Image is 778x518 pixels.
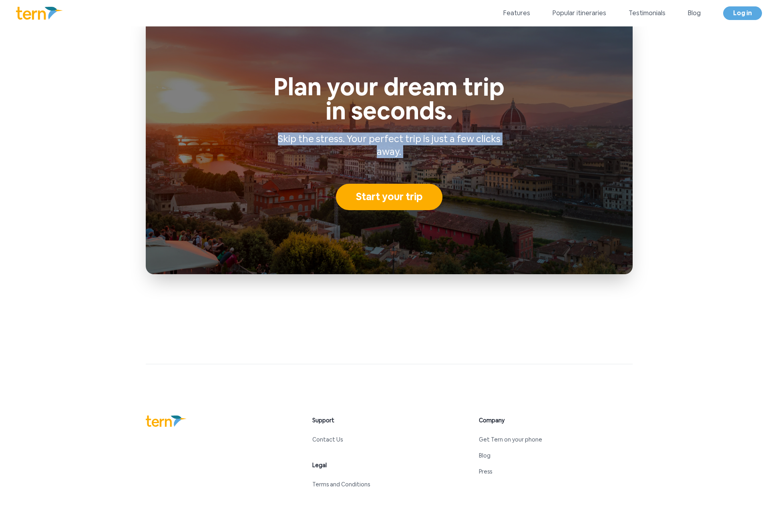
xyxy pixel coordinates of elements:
h3: Support [312,416,383,425]
img: Logo [16,7,63,20]
span: Log in [733,9,752,17]
a: Contact Us [312,436,343,443]
a: Popular itineraries [553,8,606,18]
img: Tern [146,416,187,427]
a: Features [503,8,530,18]
h3: Company [479,416,549,425]
a: Log in [723,6,762,20]
a: Terms and Conditions [312,481,370,488]
a: Testimonials [629,8,665,18]
a: Blog [479,452,491,459]
button: Start your trip [336,184,442,210]
h3: Legal [312,460,383,470]
a: Press [479,468,492,475]
a: Get Tern on your phone [479,436,542,443]
p: Skip the stress. Your perfect trip is just a few clicks away. [274,133,505,158]
a: Blog [688,8,701,18]
h2: Plan your dream trip in seconds. [255,75,524,123]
